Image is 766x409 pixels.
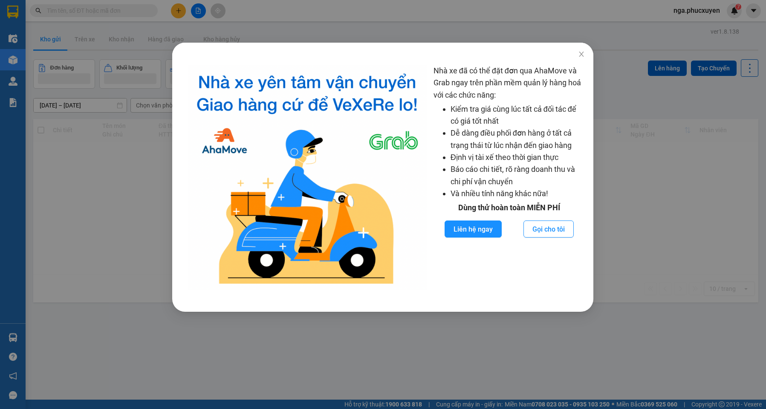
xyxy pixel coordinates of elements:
button: Liên hệ ngay [445,220,502,238]
li: Báo cáo chi tiết, rõ ràng doanh thu và chi phí vận chuyển [451,163,585,188]
span: Gọi cho tôi [533,224,565,235]
li: Và nhiều tính năng khác nữa! [451,188,585,200]
button: Gọi cho tôi [524,220,574,238]
span: close [578,51,585,58]
span: Liên hệ ngay [454,224,493,235]
div: Dùng thử hoàn toàn MIỄN PHÍ [434,202,585,214]
button: Close [570,43,594,67]
li: Định vị tài xế theo thời gian thực [451,151,585,163]
img: logo [188,65,427,290]
li: Dễ dàng điều phối đơn hàng ở tất cả trạng thái từ lúc nhận đến giao hàng [451,127,585,151]
div: Nhà xe đã có thể đặt đơn qua AhaMove và Grab ngay trên phần mềm quản lý hàng hoá với các chức năng: [434,65,585,290]
li: Kiểm tra giá cùng lúc tất cả đối tác để có giá tốt nhất [451,103,585,128]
